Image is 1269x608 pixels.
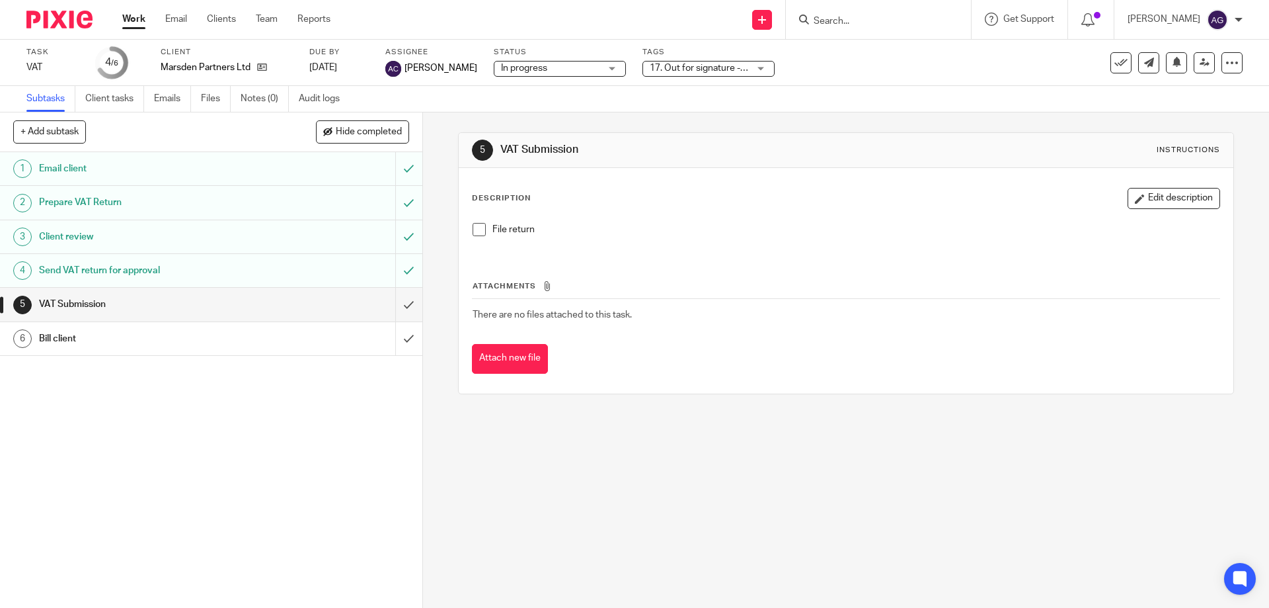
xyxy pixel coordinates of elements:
[13,159,32,178] div: 1
[812,16,931,28] input: Search
[161,47,293,58] label: Client
[13,120,86,143] button: + Add subtask
[501,64,547,73] span: In progress
[122,13,145,26] a: Work
[472,344,548,374] button: Attach new file
[256,13,278,26] a: Team
[500,143,874,157] h1: VAT Submission
[161,61,250,74] p: Marsden Partners Ltd
[472,140,493,161] div: 5
[473,282,536,290] span: Attachments
[39,329,268,349] h1: Bill client
[26,11,93,28] img: Pixie
[1128,13,1200,26] p: [PERSON_NAME]
[39,159,268,179] h1: Email client
[13,329,32,348] div: 6
[316,120,409,143] button: Hide completed
[385,61,401,77] img: svg%3E
[39,294,268,314] h1: VAT Submission
[309,63,337,72] span: [DATE]
[39,193,268,212] h1: Prepare VAT Return
[105,55,118,70] div: 4
[26,61,79,74] div: VAT
[309,47,369,58] label: Due by
[241,86,289,112] a: Notes (0)
[1128,188,1220,209] button: Edit description
[154,86,191,112] a: Emails
[85,86,144,112] a: Client tasks
[336,127,402,138] span: Hide completed
[165,13,187,26] a: Email
[111,60,118,67] small: /6
[472,193,531,204] p: Description
[299,86,350,112] a: Audit logs
[13,261,32,280] div: 4
[385,47,477,58] label: Assignee
[13,228,32,246] div: 3
[473,310,632,320] span: There are no files attached to this task.
[207,13,236,26] a: Clients
[26,47,79,58] label: Task
[26,86,75,112] a: Subtasks
[39,227,268,247] h1: Client review
[1003,15,1054,24] span: Get Support
[404,62,477,75] span: [PERSON_NAME]
[1157,145,1220,155] div: Instructions
[13,194,32,212] div: 2
[201,86,231,112] a: Files
[492,223,1219,236] p: File return
[13,296,32,314] div: 5
[297,13,330,26] a: Reports
[650,64,785,73] span: 17. Out for signature - electronic
[39,261,268,281] h1: Send VAT return for approval
[494,47,626,58] label: Status
[1207,9,1228,30] img: svg%3E
[642,47,775,58] label: Tags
